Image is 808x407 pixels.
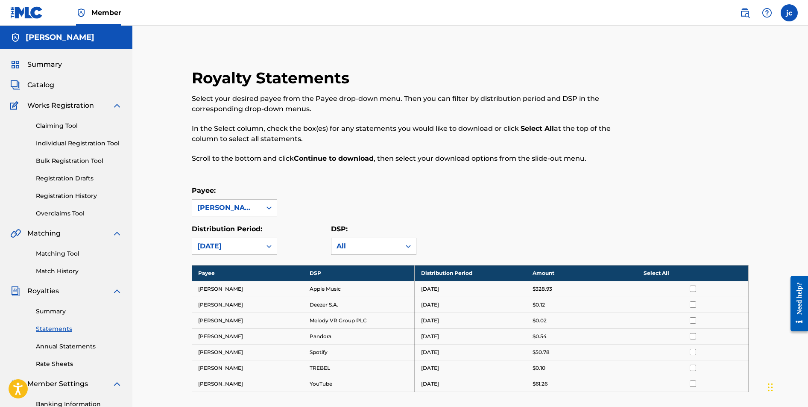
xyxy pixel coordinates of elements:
[192,281,303,297] td: [PERSON_NAME]
[294,154,374,162] strong: Continue to download
[10,6,43,19] img: MLC Logo
[10,59,62,70] a: SummarySummary
[637,265,749,281] th: Select All
[91,8,121,18] span: Member
[337,241,395,251] div: All
[192,186,216,195] label: Payee:
[27,100,94,111] span: Works Registration
[414,265,526,281] th: Distribution Period
[10,32,20,43] img: Accounts
[762,8,772,18] img: help
[10,228,21,239] img: Matching
[414,360,526,376] td: [DATE]
[414,328,526,344] td: [DATE]
[192,94,621,114] p: Select your desired payee from the Payee drop-down menu. Then you can filter by distribution peri...
[36,139,122,148] a: Individual Registration Tool
[533,364,545,372] p: $0.10
[303,376,415,392] td: YouTube
[758,4,776,21] div: Help
[414,376,526,392] td: [DATE]
[533,380,547,388] p: $61.26
[112,100,122,111] img: expand
[27,379,88,389] span: Member Settings
[192,313,303,328] td: [PERSON_NAME]
[36,267,122,276] a: Match History
[36,192,122,201] a: Registration History
[27,59,62,70] span: Summary
[10,59,20,70] img: Summary
[768,375,773,400] div: Drag
[36,209,122,218] a: Overclaims Tool
[36,342,122,351] a: Annual Statements
[533,301,545,309] p: $0.12
[414,297,526,313] td: [DATE]
[192,360,303,376] td: [PERSON_NAME]
[197,203,256,213] div: [PERSON_NAME]
[303,313,415,328] td: Melody VR Group PLC
[303,281,415,297] td: Apple Music
[10,80,20,90] img: Catalog
[112,379,122,389] img: expand
[192,124,621,144] p: In the Select column, check the box(es) for any statements you would like to download or click at...
[36,156,122,165] a: Bulk Registration Tool
[27,80,54,90] span: Catalog
[414,344,526,360] td: [DATE]
[303,360,415,376] td: TREBEL
[765,366,808,407] iframe: Chat Widget
[192,297,303,313] td: [PERSON_NAME]
[192,344,303,360] td: [PERSON_NAME]
[303,328,415,344] td: Pandora
[736,4,753,21] a: Public Search
[192,153,621,164] p: Scroll to the bottom and click , then select your download options from the slide-out menu.
[303,297,415,313] td: Deezer S.A.
[36,324,122,333] a: Statements
[10,379,20,389] img: Member Settings
[533,317,547,324] p: $0.02
[76,8,86,18] img: Top Rightsholder
[197,241,256,251] div: [DATE]
[303,344,415,360] td: Spotify
[36,121,122,130] a: Claiming Tool
[10,286,20,296] img: Royalties
[533,333,547,340] p: $0.54
[414,313,526,328] td: [DATE]
[533,285,552,293] p: $328.93
[331,225,348,233] label: DSP:
[740,8,750,18] img: search
[192,376,303,392] td: [PERSON_NAME]
[27,228,61,239] span: Matching
[192,265,303,281] th: Payee
[112,228,122,239] img: expand
[10,100,21,111] img: Works Registration
[10,80,54,90] a: CatalogCatalog
[192,68,354,88] h2: Royalty Statements
[414,281,526,297] td: [DATE]
[36,249,122,258] a: Matching Tool
[781,4,798,21] div: User Menu
[36,174,122,183] a: Registration Drafts
[26,32,94,42] h5: jorge armando cordova
[112,286,122,296] img: expand
[36,360,122,369] a: Rate Sheets
[27,286,59,296] span: Royalties
[533,348,550,356] p: $50.78
[303,265,415,281] th: DSP
[192,225,262,233] label: Distribution Period:
[192,328,303,344] td: [PERSON_NAME]
[526,265,637,281] th: Amount
[784,267,808,340] iframe: Resource Center
[521,124,554,133] strong: Select All
[36,307,122,316] a: Summary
